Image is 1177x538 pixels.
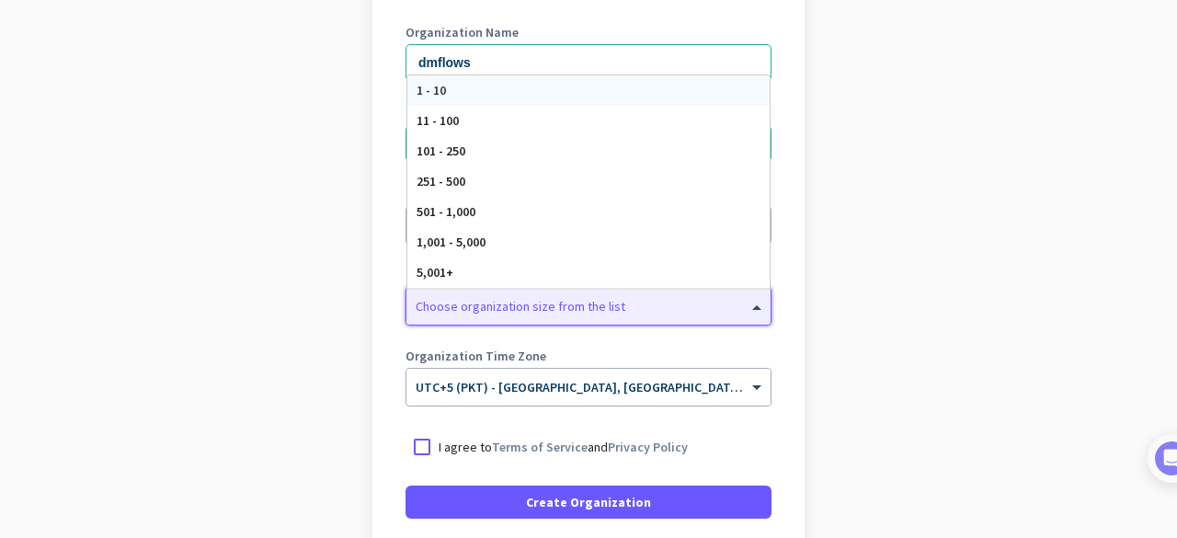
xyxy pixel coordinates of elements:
[417,173,465,189] span: 251 - 500
[417,143,465,159] span: 101 - 250
[406,188,540,200] label: Organization language
[406,486,771,519] button: Create Organization
[406,269,771,281] label: Organization Size (Optional)
[407,75,770,288] div: Options List
[417,82,446,98] span: 1 - 10
[406,26,771,39] label: Organization Name
[608,439,688,455] a: Privacy Policy
[406,349,771,362] label: Organization Time Zone
[406,44,771,81] input: What is the name of your organization?
[417,203,475,220] span: 501 - 1,000
[406,107,771,120] label: Phone Number
[492,439,588,455] a: Terms of Service
[417,234,486,250] span: 1,001 - 5,000
[439,438,688,456] p: I agree to and
[417,112,459,129] span: 11 - 100
[526,493,651,511] span: Create Organization
[406,125,771,162] input: 21 23456789
[417,264,453,280] span: 5,001+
